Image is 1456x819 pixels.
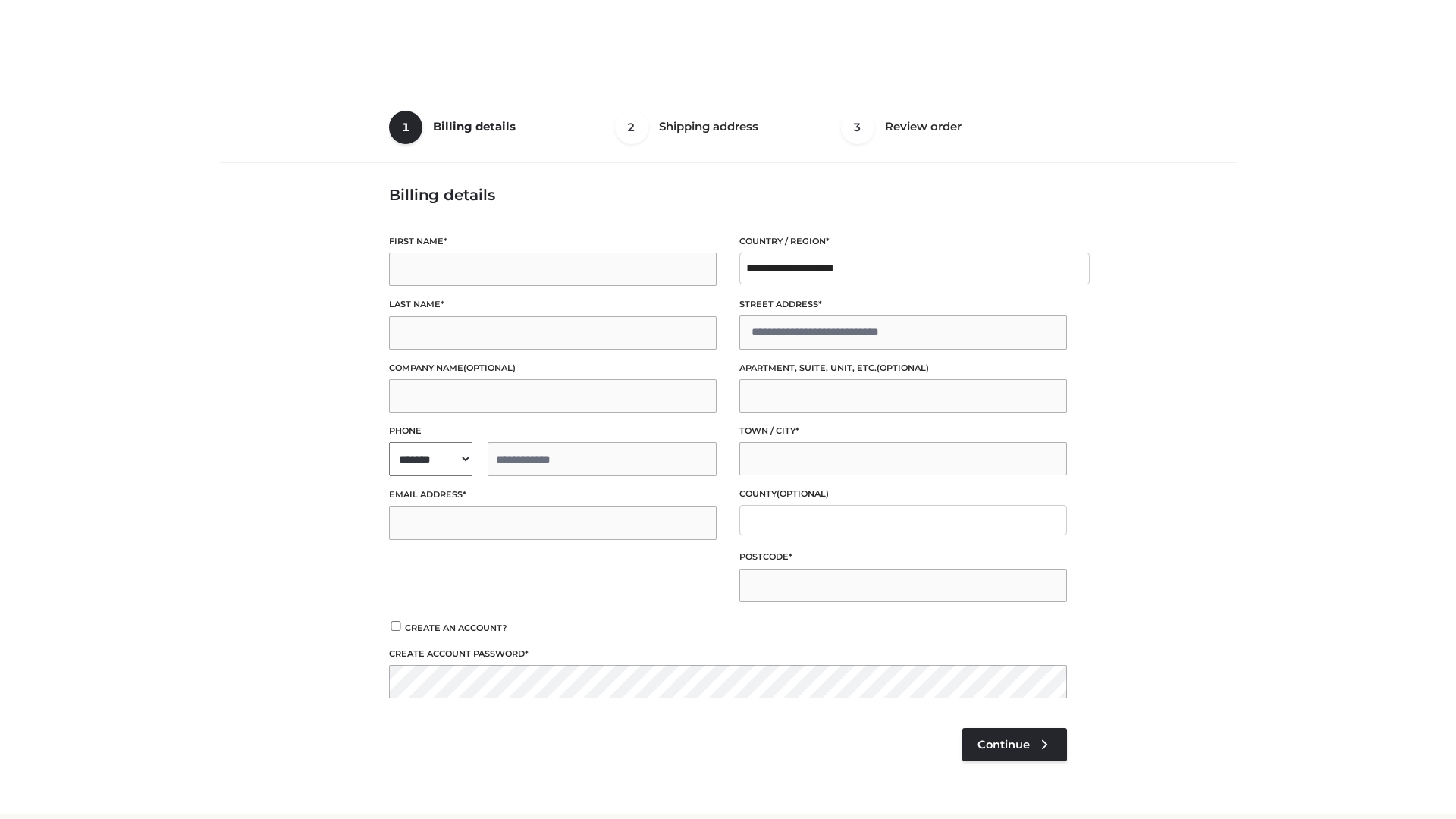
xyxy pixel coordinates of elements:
span: 3 [841,111,874,144]
label: Last name [389,297,717,312]
label: Phone [389,424,717,438]
label: Street address [739,297,1067,312]
h3: Billing details [389,186,1067,204]
span: (optional) [877,362,929,373]
input: Create an account? [389,621,403,631]
label: Apartment, suite, unit, etc. [739,361,1067,375]
label: Company name [389,361,717,375]
label: Email address [389,488,717,502]
label: Country / Region [739,234,1067,249]
span: Review order [885,119,962,133]
span: (optional) [777,488,829,499]
span: 1 [389,111,422,144]
span: Create an account? [405,623,507,633]
span: Continue [977,738,1030,752]
label: Town / City [739,424,1067,438]
span: Shipping address [659,119,758,133]
label: County [739,487,1067,501]
a: Continue [962,728,1067,761]
label: Postcode [739,550,1067,564]
label: First name [389,234,717,249]
span: Billing details [433,119,516,133]
span: (optional) [463,362,516,373]
label: Create account password [389,647,1067,661]
span: 2 [615,111,648,144]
